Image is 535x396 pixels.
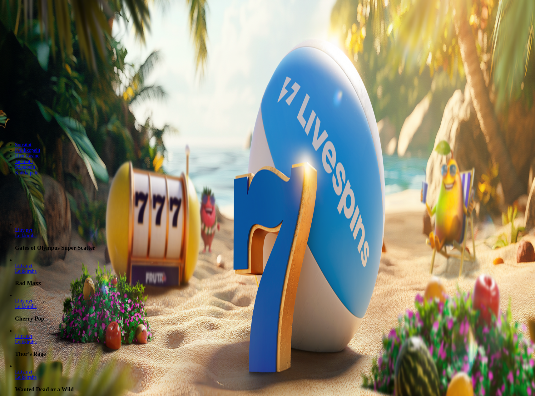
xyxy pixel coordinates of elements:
[15,374,37,380] a: Wanted Dead or a Wild
[15,263,32,268] span: Liity nyt
[15,292,533,322] article: Cherry Pop
[15,334,32,339] a: Thor’s Rage
[15,170,39,175] a: Kaikki pelit
[15,339,37,345] a: Thor’s Rage
[15,227,32,233] span: Liity nyt
[2,131,533,176] nav: Lobby
[15,244,533,251] h3: Gates of Olympus Super Scatter
[15,153,40,158] a: Live Kasino
[15,315,533,322] h3: Cherry Pop
[15,257,533,287] article: Rad Maxx
[15,280,533,287] h3: Rad Maxx
[15,263,32,268] a: Rad Maxx
[15,164,35,170] a: Pöytäpelit
[15,142,31,147] a: Suositut
[15,159,33,164] a: Jackpotit
[15,350,533,357] h3: Thor’s Rage
[15,369,32,374] span: Liity nyt
[15,227,32,233] a: Gates of Olympus Super Scatter
[15,268,37,274] a: Rad Maxx
[2,131,533,187] header: Lobby
[15,363,533,393] article: Wanted Dead or a Wild
[15,233,37,238] a: Gates of Olympus Super Scatter
[15,222,533,251] article: Gates of Olympus Super Scatter
[15,147,40,153] a: Kolikkopelit
[15,334,32,339] span: Liity nyt
[15,386,533,393] h3: Wanted Dead or a Wild
[15,298,32,303] span: Liity nyt
[15,298,32,303] a: Cherry Pop
[15,328,533,358] article: Thor’s Rage
[15,304,37,309] a: Cherry Pop
[15,369,32,374] a: Wanted Dead or a Wild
